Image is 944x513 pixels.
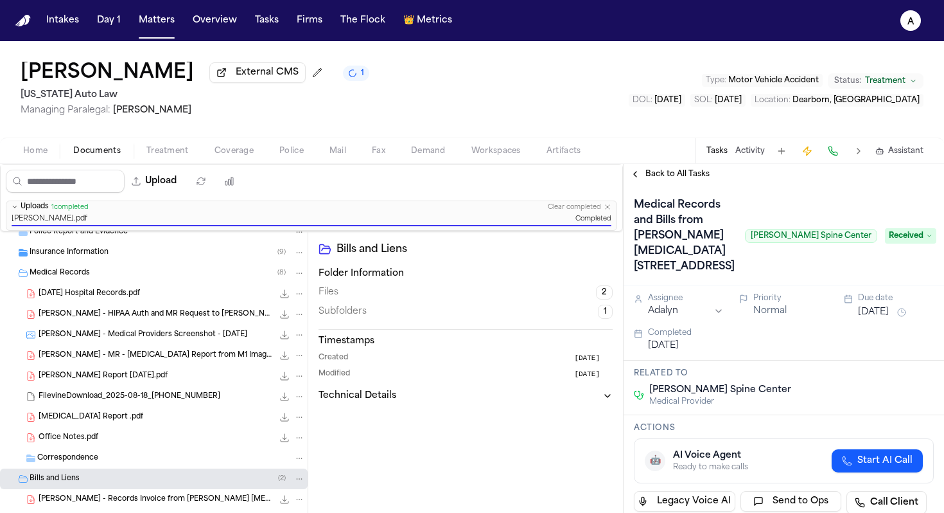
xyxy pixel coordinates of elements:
[575,215,611,224] span: Completed
[278,349,291,362] button: Download D. Gaynor - MR - MRI Report from M1 Imaging - 7.18.25
[319,390,396,402] h3: Technical Details
[673,449,748,462] div: AI Voice Agent
[634,368,934,379] h3: Related to
[39,494,273,505] span: [PERSON_NAME] - Records Invoice from [PERSON_NAME] [MEDICAL_DATA] - [DATE]
[624,169,716,179] button: Back to All Tasks
[598,305,613,319] span: 1
[319,335,613,348] h3: Timestamps
[753,293,829,303] div: Priority
[6,201,616,213] button: Uploads1completedClear completed
[39,392,220,402] span: FilevineDownload_2025-08-18_[PHONE_NUMBER]
[875,146,923,156] button: Assistant
[209,62,306,83] button: External CMS
[15,15,31,27] a: Home
[39,433,98,444] span: Office Notes.pdf
[702,74,823,87] button: Edit Type: Motor Vehicle Accident
[755,96,791,104] span: Location :
[41,9,84,32] button: Intakes
[278,328,291,341] button: Download D. Gaynor - Medical Providers Screenshot - 8.6.25
[278,370,291,382] button: Download Dr. Fahim Report 8.21.25.pdf
[753,305,787,318] button: Normal
[21,203,49,212] span: Uploads
[30,268,90,279] span: Medical Records
[546,146,581,156] span: Artifacts
[649,397,791,407] span: Medical Provider
[857,455,913,467] span: Start AI Call
[113,105,191,115] span: [PERSON_NAME]
[51,203,89,212] span: 1 completed
[15,15,31,27] img: Finch Logo
[792,96,920,104] span: Dearborn, [GEOGRAPHIC_DATA]
[277,249,286,256] span: ( 9 )
[885,228,936,244] span: Received
[39,412,143,423] span: [MEDICAL_DATA] Report .pdf
[645,169,710,179] span: Back to All Tasks
[214,146,254,156] span: Coverage
[865,76,905,86] span: Treatment
[39,289,140,300] span: [DATE] Hospital Records.pdf
[319,305,367,318] span: Subfolders
[858,293,934,303] div: Due date
[30,227,128,238] span: Police Report and Evidence
[23,146,48,156] span: Home
[834,76,861,86] span: Status:
[278,287,291,300] button: Download Ascension Hospital Records.pdf
[673,462,748,473] div: Ready to make calls
[335,9,390,32] button: The Flock
[706,76,726,84] span: Type :
[39,350,273,361] span: [PERSON_NAME] - MR - [MEDICAL_DATA] Report from M1 Imaging - [DATE]
[629,195,740,277] h1: Medical Records and Bills from [PERSON_NAME] [MEDICAL_DATA] [STREET_ADDRESS]
[278,493,291,506] button: Download D. Gaynor - Records Invoice from Ruffini Chiropractic - 8.19.25
[277,269,286,276] span: ( 8 )
[30,248,109,258] span: Insurance Information
[21,62,194,85] button: Edit matter name
[740,491,842,512] button: Send to Ops
[125,170,184,193] button: Upload
[278,390,291,403] button: Download FilevineDownload_2025-08-18_19-31-58-914
[146,146,189,156] span: Treatment
[751,94,923,107] button: Edit Location: Dearborn, MI
[728,76,819,84] span: Motor Vehicle Accident
[329,146,346,156] span: Mail
[37,453,98,464] span: Correspondence
[735,146,765,156] button: Activity
[21,105,110,115] span: Managing Paralegal:
[629,94,685,107] button: Edit DOL: 2025-05-14
[278,308,291,321] button: Download D. Gaynor - HIPAA Auth and MR Request to Glazer Spine Center - 8.19.25
[21,87,369,103] h2: [US_STATE] Auto Law
[832,449,923,473] button: Start AI Call
[894,305,909,320] button: Snooze task
[30,474,80,485] span: Bills and Liens
[411,146,446,156] span: Demand
[596,285,613,300] span: 2
[278,431,291,444] button: Download Office Notes.pdf
[398,9,457,32] button: crownMetrics
[361,68,364,78] span: 1
[319,267,613,280] h3: Folder Information
[73,146,121,156] span: Documents
[6,170,125,193] input: Search files
[888,146,923,156] span: Assistant
[39,330,247,341] span: [PERSON_NAME] - Medical Providers Screenshot - [DATE]
[648,293,724,303] div: Assignee
[134,9,180,32] button: Matters
[279,146,304,156] span: Police
[648,328,934,338] div: Completed
[798,142,816,160] button: Create Immediate Task
[92,9,126,32] button: Day 1
[21,62,194,85] h1: [PERSON_NAME]
[337,242,613,257] h2: Bills and Liens
[319,353,348,364] span: Created
[649,384,791,397] span: [PERSON_NAME] Spine Center
[278,411,291,424] button: Download MRI Report .pdf
[574,369,600,380] span: [DATE]
[633,96,652,104] span: DOL :
[12,215,87,224] span: [PERSON_NAME].pdf
[372,146,385,156] span: Fax
[292,9,328,32] a: Firms
[319,286,338,299] span: Files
